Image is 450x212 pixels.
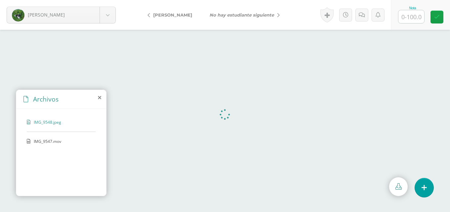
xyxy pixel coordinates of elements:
[98,95,101,100] i: close
[7,7,115,23] a: [PERSON_NAME]
[209,12,274,18] i: No hay estudiante siguiente
[398,10,424,23] input: 0-100.0
[201,7,285,23] a: No hay estudiante siguiente
[34,119,88,125] span: IMG_9548.jpeg
[34,139,88,144] span: IMG_9547.mov
[153,12,192,18] span: [PERSON_NAME]
[12,9,24,21] img: 445875df538a4b3155eafac98b57609f.png
[398,6,427,10] div: Nota
[28,12,65,18] span: [PERSON_NAME]
[33,95,59,104] span: Archivos
[142,7,201,23] a: [PERSON_NAME]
